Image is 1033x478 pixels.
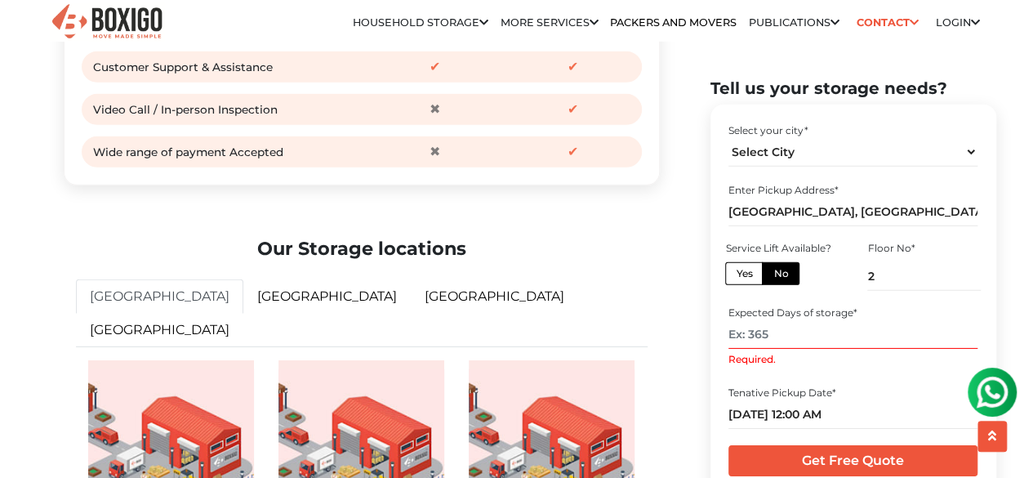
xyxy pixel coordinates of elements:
input: Ex: 365 [728,320,977,349]
div: Customer Support & Assistance [93,55,362,79]
label: Required. [728,352,776,367]
div: Expected Days of storage [728,306,977,320]
div: Select your city [728,123,977,137]
div: Tenative Pickup Date [728,385,977,400]
a: Household Storage [353,16,488,29]
span: ✔ [422,55,447,79]
span: ✔ [561,55,586,79]
span: ✖ [422,97,447,122]
a: Contact [851,10,924,35]
span: ✖ [422,140,447,164]
a: Login [935,16,979,29]
img: Boxigo [50,2,164,42]
div: Enter Pickup Address [728,183,977,198]
input: Get Free Quote [728,445,977,476]
input: Pickup date [728,400,977,428]
button: scroll up [977,421,1007,452]
a: Publications [749,16,839,29]
img: whatsapp-icon.svg [16,16,49,49]
div: Floor No [867,240,980,255]
span: ✔ [561,97,586,122]
h2: Tell us your storage needs? [710,78,996,98]
div: Video Call / In-person Inspection [93,97,362,122]
label: Yes [725,261,763,284]
a: [GEOGRAPHIC_DATA] [76,279,243,314]
label: No [762,261,799,284]
a: More services [501,16,599,29]
input: Ex: 4 [867,261,980,290]
a: [GEOGRAPHIC_DATA] [76,313,243,347]
a: Packers and Movers [610,16,737,29]
input: Select Building or Nearest Landmark [728,198,977,226]
div: Wide range of payment Accepted [93,140,362,164]
a: [GEOGRAPHIC_DATA] [243,279,411,314]
span: ✔ [561,140,586,164]
h2: Our Storage locations [76,238,648,260]
div: Service Lift Available? [725,240,838,255]
a: [GEOGRAPHIC_DATA] [411,279,578,314]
